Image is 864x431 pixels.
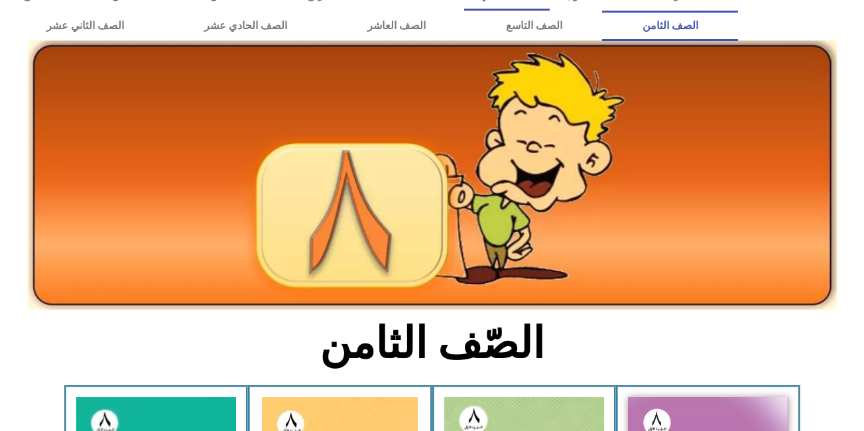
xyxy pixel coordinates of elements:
a: الصف التاسع [466,11,603,41]
h2: الصّف الثامن [213,318,651,369]
a: الصف العاشر [328,11,466,41]
a: الصف الحادي عشر [164,11,328,41]
a: الصف الثاني عشر [7,11,164,41]
a: الصف الثامن [602,11,738,41]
